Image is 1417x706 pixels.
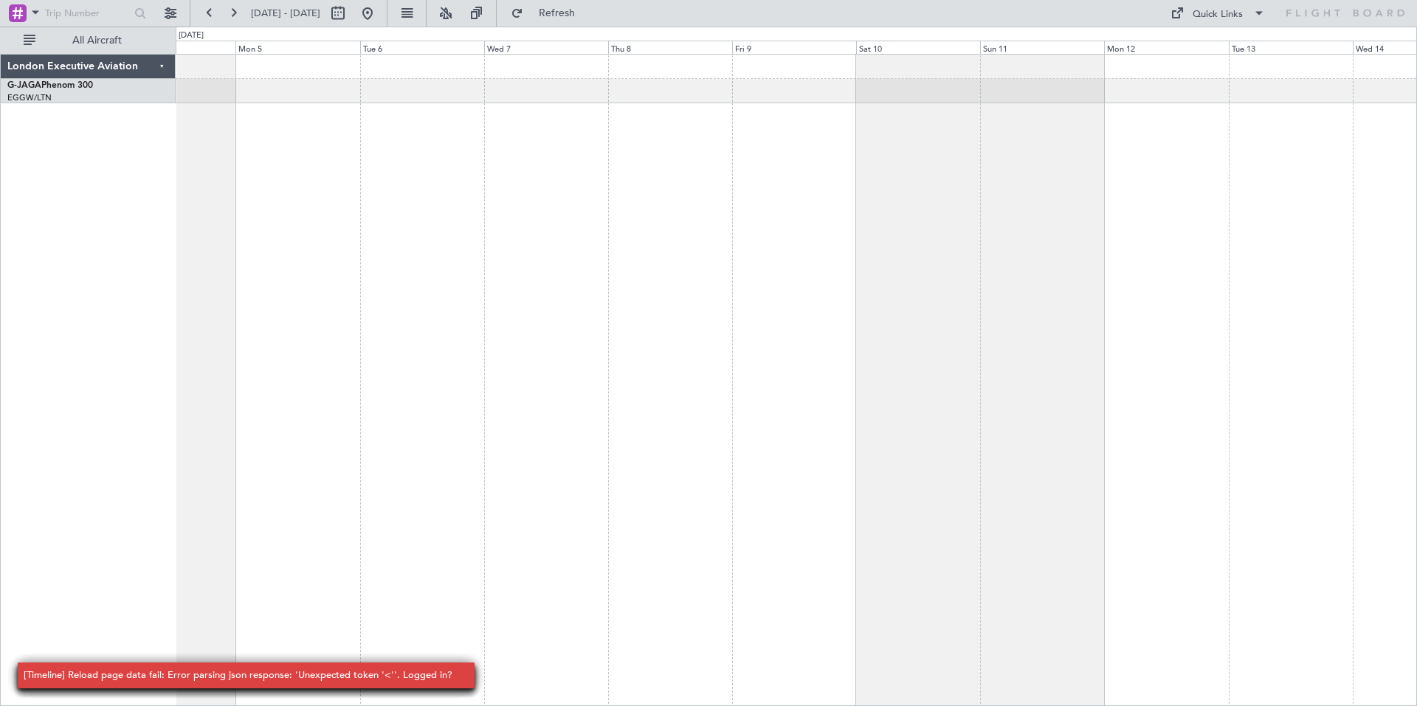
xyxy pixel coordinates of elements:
div: Sat 10 [856,41,980,54]
div: Thu 8 [608,41,732,54]
span: [DATE] - [DATE] [251,7,320,20]
span: All Aircraft [38,35,156,46]
div: Quick Links [1193,7,1243,22]
button: All Aircraft [16,29,160,52]
span: Refresh [526,8,588,18]
div: [DATE] [179,30,204,42]
div: [Timeline] Reload page data fail: Error parsing json response: 'Unexpected token '<''. Logged in? [24,668,452,683]
div: Mon 5 [235,41,359,54]
div: Tue 13 [1229,41,1353,54]
a: G-JAGAPhenom 300 [7,81,93,90]
a: EGGW/LTN [7,92,52,103]
button: Quick Links [1163,1,1272,25]
div: Wed 7 [484,41,608,54]
input: Trip Number [45,2,130,24]
span: G-JAGA [7,81,41,90]
div: Mon 12 [1104,41,1228,54]
button: Refresh [504,1,593,25]
div: Fri 9 [732,41,856,54]
div: Sun 11 [980,41,1104,54]
div: Tue 6 [360,41,484,54]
